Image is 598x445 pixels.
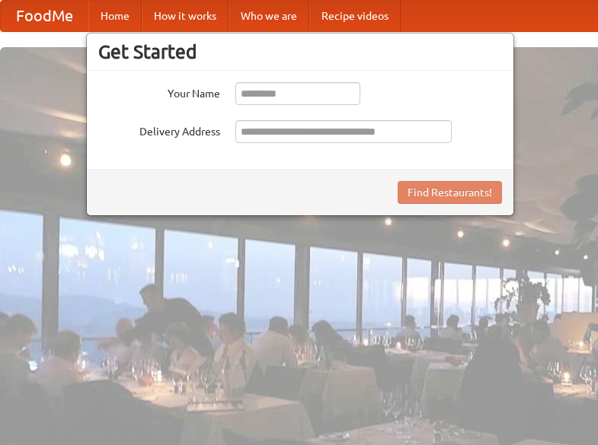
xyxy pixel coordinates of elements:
[229,1,309,31] a: Who we are
[88,1,142,31] a: Home
[1,1,88,31] a: FoodMe
[142,1,229,31] a: How it works
[98,82,220,101] label: Your Name
[398,181,502,204] button: Find Restaurants!
[98,120,220,139] label: Delivery Address
[98,40,502,63] h3: Get Started
[309,1,401,31] a: Recipe videos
